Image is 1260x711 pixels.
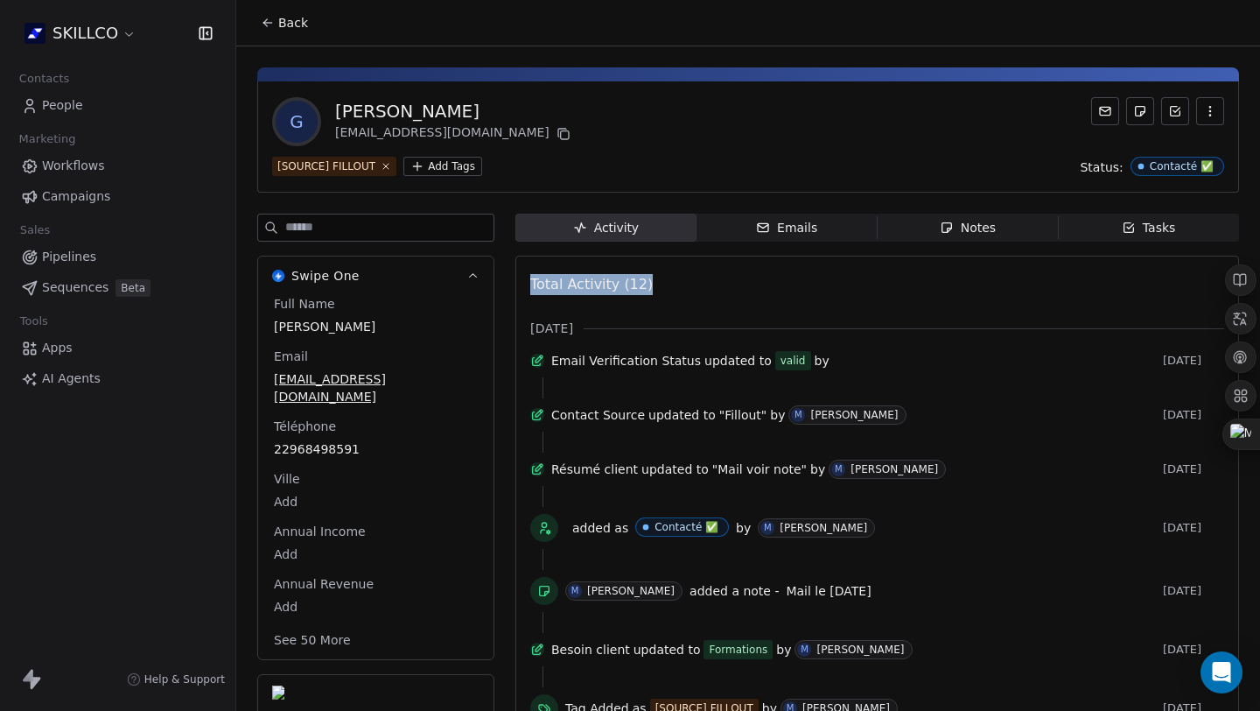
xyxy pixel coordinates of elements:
[850,463,938,475] div: [PERSON_NAME]
[278,14,308,32] span: Back
[14,243,221,271] a: Pipelines
[14,364,221,393] a: AI Agents
[1163,643,1224,657] span: [DATE]
[654,521,718,533] div: Contacté ✅
[42,187,110,206] span: Campaigns
[1163,354,1224,368] span: [DATE]
[551,461,638,478] span: Résumé client
[274,598,478,616] span: Add
[277,158,375,174] div: [SOURCE] FILLOUT
[770,406,785,424] span: by
[276,101,318,143] span: G
[530,320,573,337] span: [DATE]
[709,641,767,658] div: Formations
[42,248,96,266] span: Pipelines
[258,295,493,659] div: Swipe OneSwipe One
[764,521,772,535] div: M
[42,339,73,357] span: Apps
[551,406,645,424] span: Contact Source
[1163,521,1224,535] span: [DATE]
[571,584,579,598] div: M
[272,270,284,282] img: Swipe One
[794,408,802,422] div: M
[633,641,701,658] span: updated to
[835,462,843,476] div: M
[258,257,493,295] button: Swipe OneSwipe One
[572,519,628,537] span: added as
[1163,408,1224,422] span: [DATE]
[274,493,478,510] span: Add
[263,624,361,656] button: See 50 More
[274,546,478,563] span: Add
[776,641,791,658] span: by
[14,273,221,302] a: SequencesBeta
[780,522,867,534] div: [PERSON_NAME]
[11,66,77,92] span: Contacts
[144,672,225,686] span: Help & Support
[12,217,58,243] span: Sales
[1150,160,1214,172] div: Contacté ✅
[736,519,751,537] span: by
[1200,651,1242,693] div: Open Intercom Messenger
[786,584,871,598] span: Mail le [DATE]
[704,352,772,370] span: updated to
[270,348,311,365] span: Email
[14,182,221,211] a: Campaigns
[530,276,653,292] span: Total Activity (12)
[403,157,482,176] button: Add Tags
[712,461,807,478] span: "Mail voir note"
[587,585,675,597] div: [PERSON_NAME]
[115,279,150,297] span: Beta
[11,126,83,152] span: Marketing
[270,418,339,435] span: Téléphone
[270,523,369,540] span: Annual Income
[250,7,318,39] button: Back
[274,318,478,335] span: [PERSON_NAME]
[551,641,630,658] span: Besoin client
[14,91,221,120] a: People
[335,123,574,144] div: [EMAIL_ADDRESS][DOMAIN_NAME]
[274,370,478,405] span: [EMAIL_ADDRESS][DOMAIN_NAME]
[648,406,716,424] span: updated to
[14,334,221,363] a: Apps
[52,22,118,45] span: SKILLCO
[1122,219,1176,237] div: Tasks
[127,672,225,686] a: Help & Support
[786,581,871,602] a: Mail le [DATE]
[42,157,105,175] span: Workflows
[14,151,221,180] a: Workflows
[810,409,898,421] div: [PERSON_NAME]
[810,461,825,478] span: by
[274,440,478,458] span: 22968498591
[42,278,108,297] span: Sequences
[270,295,339,313] span: Full Name
[1163,462,1224,476] span: [DATE]
[689,582,779,600] span: added a note -
[270,575,377,593] span: Annual Revenue
[24,23,45,44] img: Skillco%20logo%20icon%20(2).png
[719,406,767,424] span: "Fillout"
[815,352,829,370] span: by
[801,643,808,657] div: M
[780,352,806,370] div: valid
[1080,158,1123,176] span: Status:
[270,470,304,488] span: Ville
[816,644,904,656] div: [PERSON_NAME]
[21,18,140,48] button: SKILLCO
[291,267,360,285] span: Swipe One
[551,352,701,370] span: Email Verification Status
[42,96,83,115] span: People
[756,219,817,237] div: Emails
[335,99,574,123] div: [PERSON_NAME]
[1163,584,1224,598] span: [DATE]
[12,308,55,334] span: Tools
[42,370,101,388] span: AI Agents
[641,461,709,478] span: updated to
[940,219,996,237] div: Notes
